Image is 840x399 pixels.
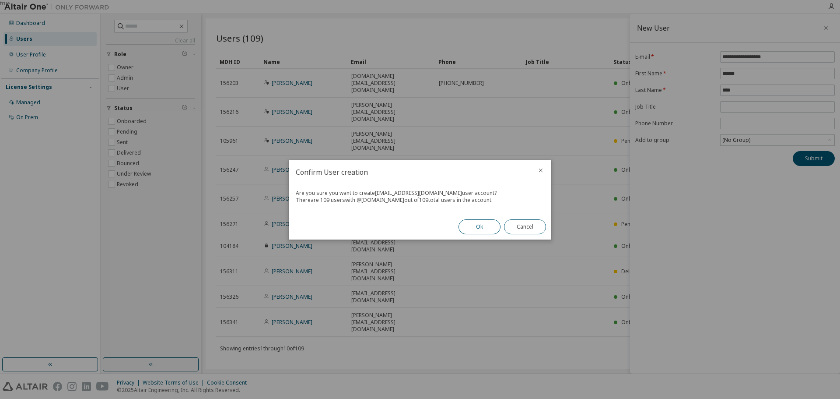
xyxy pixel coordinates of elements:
h2: Confirm User creation [289,160,530,184]
div: Are you sure you want to create [EMAIL_ADDRESS][DOMAIN_NAME] user account? [296,190,544,197]
button: close [537,167,544,174]
button: Ok [458,219,500,234]
button: Cancel [504,219,546,234]
div: There are 109 users with @ [DOMAIN_NAME] out of 109 total users in the account. [296,197,544,204]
